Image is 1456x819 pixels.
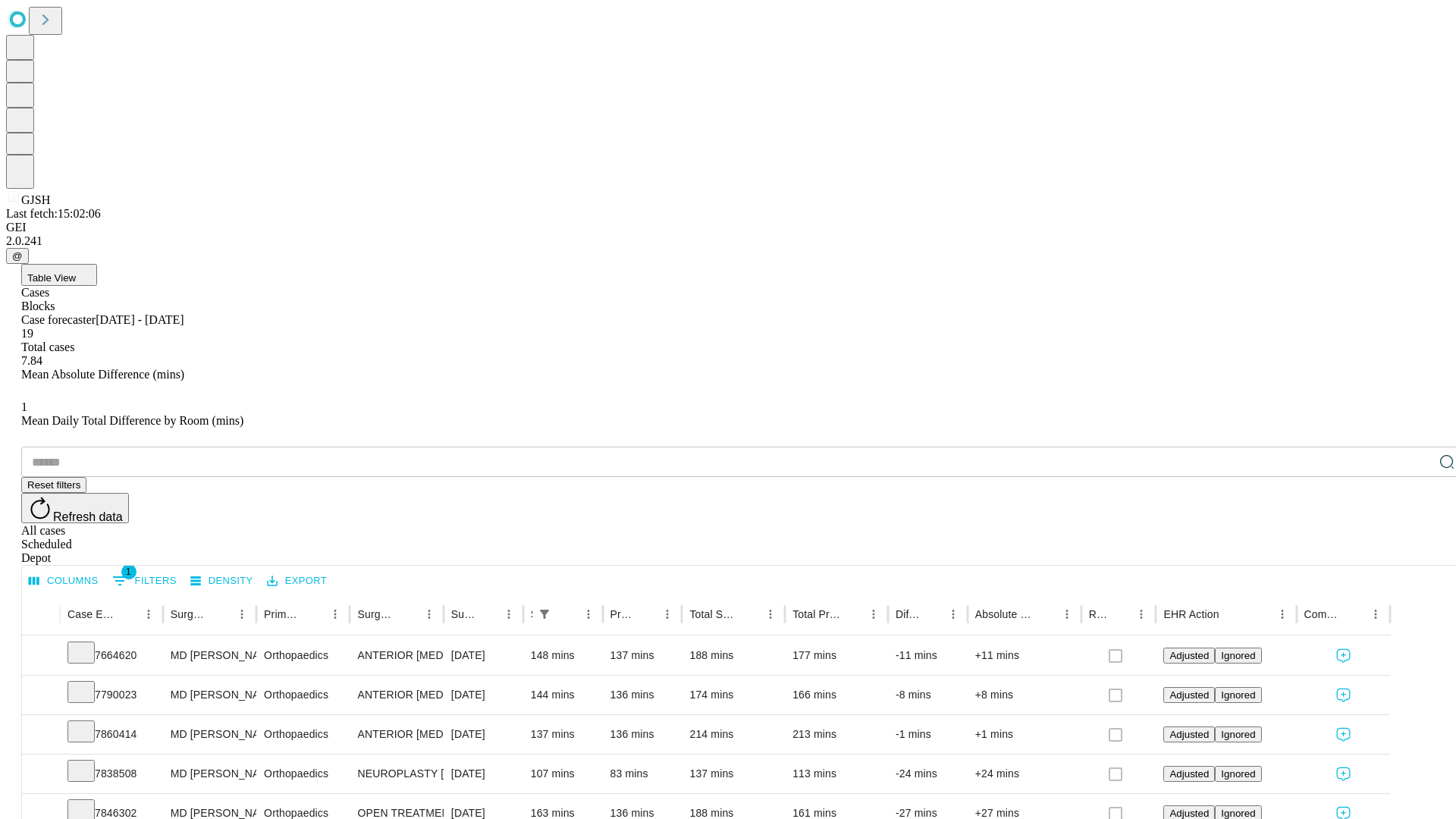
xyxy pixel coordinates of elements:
[1344,604,1365,625] button: Sort
[1163,648,1215,664] button: Adjusted
[21,340,74,353] span: Total cases
[896,608,920,620] div: Difference
[531,755,595,793] div: 107 mins
[1221,650,1255,661] span: Ignored
[477,604,498,625] button: Sort
[1221,729,1255,740] span: Ignored
[689,755,777,793] div: 137 mins
[171,608,209,620] div: Surgeon Name
[1272,604,1293,625] button: Menu
[792,608,840,620] div: Total Predicted Duration
[792,636,880,675] div: 177 mins
[1089,608,1109,620] div: Resolved in EHR
[21,313,96,326] span: Case forecaster
[138,604,159,625] button: Menu
[578,604,599,625] button: Menu
[531,715,595,754] div: 137 mins
[21,327,33,340] span: 19
[534,604,555,625] button: Show filters
[610,608,635,620] div: Predicted In Room Duration
[896,636,960,675] div: -11 mins
[739,604,760,625] button: Sort
[792,715,880,754] div: 213 mins
[96,313,184,326] span: [DATE] - [DATE]
[842,604,863,625] button: Sort
[264,755,342,793] div: Orthopaedics
[689,676,777,714] div: 174 mins
[231,604,253,625] button: Menu
[451,715,516,754] div: [DATE]
[1169,729,1209,740] span: Adjusted
[760,604,781,625] button: Menu
[397,604,419,625] button: Sort
[896,676,960,714] div: -8 mins
[30,643,52,670] button: Expand
[610,755,675,793] div: 83 mins
[357,715,435,754] div: ANTERIOR [MEDICAL_DATA] TOTAL HIP
[264,608,302,620] div: Primary Service
[264,676,342,714] div: Orthopaedics
[6,207,101,220] span: Last fetch: 15:02:06
[21,477,86,493] button: Reset filters
[1365,604,1386,625] button: Menu
[1304,608,1342,620] div: Comments
[419,604,440,625] button: Menu
[451,676,516,714] div: [DATE]
[12,250,23,262] span: @
[531,636,595,675] div: 148 mins
[67,636,155,675] div: 7664620
[975,715,1074,754] div: +1 mins
[30,722,52,748] button: Expand
[896,715,960,754] div: -1 mins
[557,604,578,625] button: Sort
[21,414,243,427] span: Mean Daily Total Difference by Room (mins)
[1163,766,1215,782] button: Adjusted
[263,570,331,593] button: Export
[27,479,80,491] span: Reset filters
[21,493,129,523] button: Refresh data
[357,755,435,793] div: NEUROPLASTY [MEDICAL_DATA] AT [GEOGRAPHIC_DATA]
[21,400,27,413] span: 1
[610,636,675,675] div: 137 mins
[6,234,1450,248] div: 2.0.241
[6,248,29,264] button: @
[187,570,257,593] button: Density
[943,604,964,625] button: Menu
[921,604,943,625] button: Sort
[67,755,155,793] div: 7838508
[657,604,678,625] button: Menu
[171,636,249,675] div: MD [PERSON_NAME] [PERSON_NAME]
[27,272,76,284] span: Table View
[53,510,123,523] span: Refresh data
[357,608,395,620] div: Surgery Name
[896,755,960,793] div: -24 mins
[1163,608,1219,620] div: EHR Action
[610,676,675,714] div: 136 mins
[689,636,777,675] div: 188 mins
[1221,768,1255,780] span: Ignored
[451,755,516,793] div: [DATE]
[121,564,136,579] span: 1
[792,755,880,793] div: 113 mins
[171,715,249,754] div: MD [PERSON_NAME] [PERSON_NAME]
[610,715,675,754] div: 136 mins
[863,604,884,625] button: Menu
[975,636,1074,675] div: +11 mins
[498,604,519,625] button: Menu
[108,569,180,593] button: Show filters
[21,264,97,286] button: Table View
[1215,766,1261,782] button: Ignored
[1169,689,1209,701] span: Adjusted
[6,221,1450,234] div: GEI
[635,604,657,625] button: Sort
[975,676,1074,714] div: +8 mins
[534,604,555,625] div: 1 active filter
[325,604,346,625] button: Menu
[264,636,342,675] div: Orthopaedics
[30,761,52,788] button: Expand
[21,368,184,381] span: Mean Absolute Difference (mins)
[117,604,138,625] button: Sort
[171,676,249,714] div: MD [PERSON_NAME] [PERSON_NAME]
[21,193,50,206] span: GJSH
[1163,726,1215,742] button: Adjusted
